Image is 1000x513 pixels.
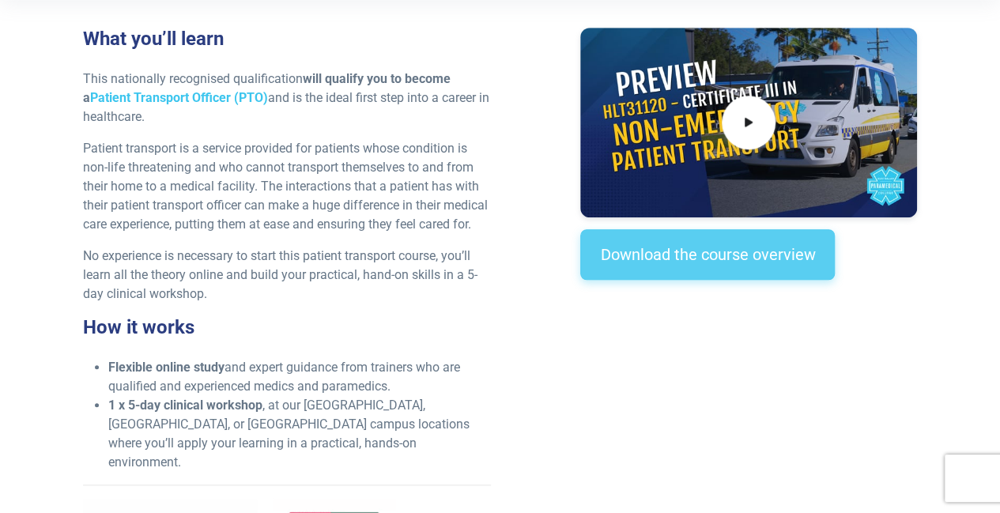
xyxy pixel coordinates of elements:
[580,311,917,407] iframe: EmbedSocial Universal Widget
[108,398,262,413] strong: 1 x 5-day clinical workshop
[83,316,490,339] h3: How it works
[580,229,835,280] a: Download the course overview
[83,247,490,304] p: No experience is necessary to start this patient transport course, you’ll learn all the theory on...
[83,28,490,51] h3: What you’ll learn
[90,90,268,105] a: Patient Transport Officer (PTO)
[108,358,490,396] li: and expert guidance from trainers who are qualified and experienced medics and paramedics.
[83,139,490,234] p: Patient transport is a service provided for patients whose condition is non-life threatening and ...
[108,360,225,375] strong: Flexible online study
[83,70,490,126] p: This nationally recognised qualification and is the ideal first step into a career in healthcare.
[108,396,490,472] li: , at our [GEOGRAPHIC_DATA], [GEOGRAPHIC_DATA], or [GEOGRAPHIC_DATA] campus locations where you’ll...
